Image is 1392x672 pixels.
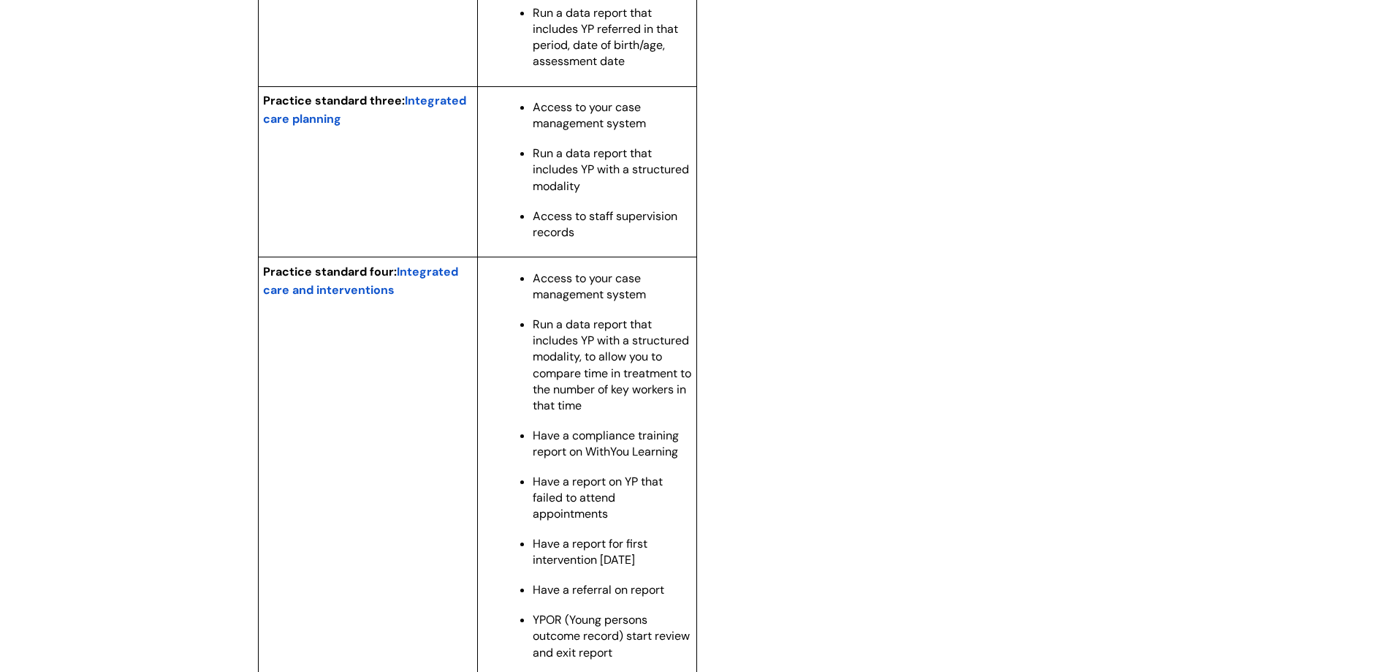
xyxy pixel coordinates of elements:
span: Practice standard three: [263,93,405,108]
span: Run a data report that includes YP with a structured modality [533,146,689,193]
span: Have a compliance training report on WithYou Learning [533,428,679,459]
span: Practice standard four: [263,264,397,279]
a: Integrated care planning [263,91,466,127]
span: Run a data report that includes YP referred in that period, date of birth/age, assessment date [533,5,678,69]
a: Integrated care and interventions [263,263,458,298]
span: Have a report for first intervention [DATE] [533,536,647,567]
span: Have a referral on report [533,582,664,597]
span: Have a report on YP that failed to attend appointments [533,474,663,521]
span: Run a data report that includes YP with a structured modality, to allow you to compare time in tr... [533,317,691,412]
span: Integrated care and interventions [263,264,458,298]
span: YPOR (Young persons outcome record) start review and exit report [533,612,690,660]
span: Access to staff supervision records [533,208,677,240]
span: Access to your case management system [533,271,646,302]
span: Access to your case management system [533,99,646,131]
